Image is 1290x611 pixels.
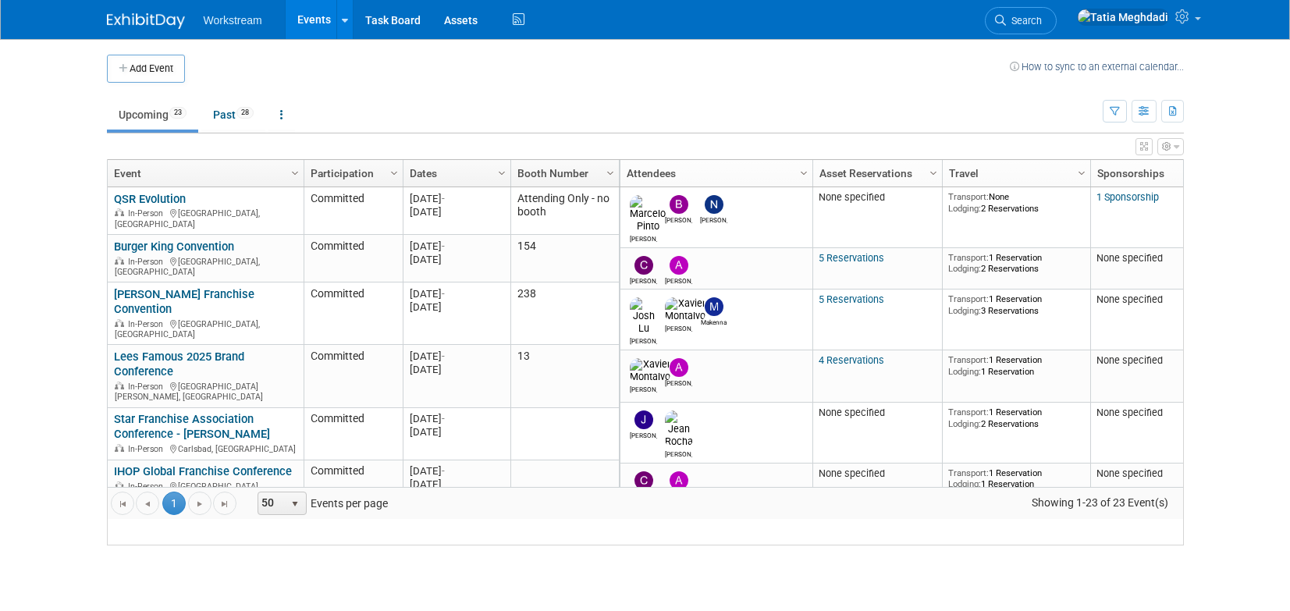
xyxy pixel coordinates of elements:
[948,252,989,263] span: Transport:
[1017,492,1182,513] span: Showing 1-23 of 23 Event(s)
[630,195,666,233] img: Marcelo Pinto
[114,254,297,278] div: [GEOGRAPHIC_DATA], [GEOGRAPHIC_DATA]
[630,233,657,243] div: Marcelo Pinto
[798,167,810,179] span: Column Settings
[114,317,297,340] div: [GEOGRAPHIC_DATA], [GEOGRAPHIC_DATA]
[948,293,1084,316] div: 1 Reservation 3 Reservations
[115,257,124,265] img: In-Person Event
[115,481,124,489] img: In-Person Event
[237,492,403,515] span: Events per page
[442,240,445,252] span: -
[107,13,185,29] img: ExhibitDay
[670,256,688,275] img: Andrew Walters
[496,167,508,179] span: Column Settings
[670,358,688,377] img: Andrew Walters
[114,206,297,229] div: [GEOGRAPHIC_DATA], [GEOGRAPHIC_DATA]
[114,464,292,478] a: IHOP Global Franchise Conference
[410,363,503,376] div: [DATE]
[115,444,124,452] img: In-Person Event
[410,160,500,186] a: Dates
[819,407,885,418] span: None specified
[948,203,981,214] span: Lodging:
[442,288,445,300] span: -
[948,467,989,478] span: Transport:
[517,160,609,186] a: Booth Number
[304,187,403,235] td: Committed
[602,160,619,183] a: Column Settings
[630,429,657,439] div: Jacob Davis
[114,350,244,378] a: Lees Famous 2025 Brand Conference
[107,55,185,83] button: Add Event
[949,160,1080,186] a: Travel
[114,442,297,455] div: Carlsbad, [GEOGRAPHIC_DATA]
[493,160,510,183] a: Column Settings
[665,322,692,332] div: Xavier Montalvo
[289,498,301,510] span: select
[311,160,393,186] a: Participation
[114,379,297,403] div: [GEOGRAPHIC_DATA][PERSON_NAME], [GEOGRAPHIC_DATA]
[1096,191,1159,203] a: 1 Sponsorship
[795,160,812,183] a: Column Settings
[705,195,723,214] img: Nicole Kim
[634,256,653,275] img: Chris Connelly
[510,282,619,345] td: 238
[927,167,940,179] span: Column Settings
[819,160,932,186] a: Asset Reservations
[410,478,503,491] div: [DATE]
[705,297,723,316] img: Makenna Clark
[236,107,254,119] span: 28
[948,293,989,304] span: Transport:
[410,350,503,363] div: [DATE]
[634,471,653,490] img: Chris Connelly
[700,214,727,224] div: Nicole Kim
[114,192,186,206] a: QSR Evolution
[128,208,168,218] span: In-Person
[304,235,403,282] td: Committed
[948,263,981,274] span: Lodging:
[442,465,445,477] span: -
[819,252,884,264] a: 5 Reservations
[948,407,1084,429] div: 1 Reservation 2 Reservations
[634,410,653,429] img: Jacob Davis
[1096,467,1163,479] span: None specified
[665,297,705,322] img: Xavier Montalvo
[128,444,168,454] span: In-Person
[410,240,503,253] div: [DATE]
[948,305,981,316] span: Lodging:
[1075,167,1088,179] span: Column Settings
[665,214,692,224] div: Benjamin Guyaux
[1096,407,1163,418] span: None specified
[510,187,619,235] td: Attending Only - no booth
[819,293,884,305] a: 5 Reservations
[115,208,124,216] img: In-Person Event
[201,100,265,130] a: Past28
[258,492,285,514] span: 50
[114,160,293,186] a: Event
[1077,9,1169,26] img: Tatia Meghdadi
[410,464,503,478] div: [DATE]
[630,383,657,393] div: Xavier Montalvo
[194,498,206,510] span: Go to the next page
[604,167,617,179] span: Column Settings
[1006,15,1042,27] span: Search
[700,316,727,326] div: Makenna Clark
[948,191,1084,214] div: None 2 Reservations
[948,354,989,365] span: Transport:
[115,319,124,327] img: In-Person Event
[304,460,403,508] td: Committed
[670,471,688,490] img: Andrew Walters
[388,167,400,179] span: Column Settings
[510,235,619,282] td: 154
[114,287,254,316] a: [PERSON_NAME] Franchise Convention
[948,354,1084,377] div: 1 Reservation 1 Reservation
[630,335,657,345] div: Josh Lu
[128,257,168,267] span: In-Person
[204,14,262,27] span: Workstream
[114,412,270,441] a: Star Franchise Association Conference - [PERSON_NAME]
[948,252,1084,275] div: 1 Reservation 2 Reservations
[128,481,168,492] span: In-Person
[442,350,445,362] span: -
[819,191,885,203] span: None specified
[162,492,186,515] span: 1
[819,467,885,479] span: None specified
